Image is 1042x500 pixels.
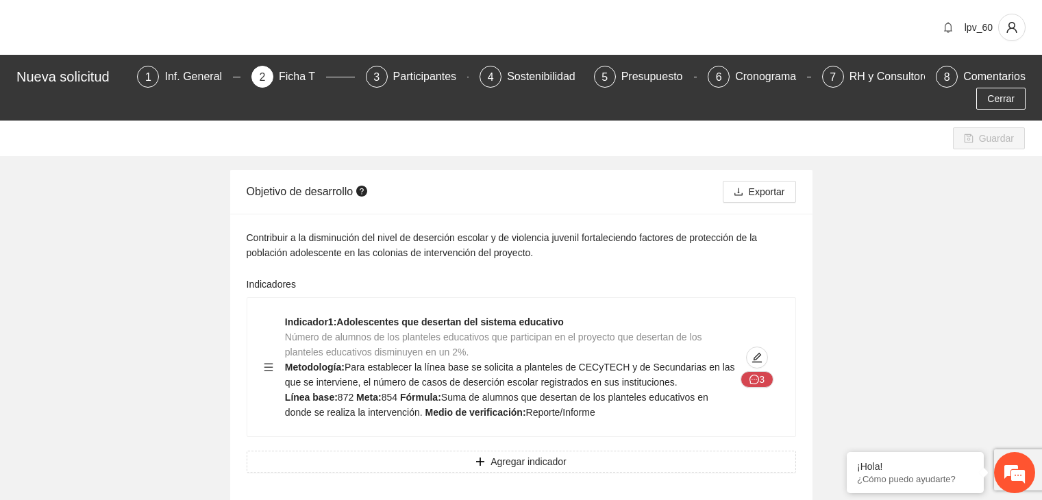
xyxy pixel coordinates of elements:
[251,66,355,88] div: 2Ficha T
[373,71,380,83] span: 3
[723,181,796,203] button: downloadExportar
[936,66,1026,88] div: 8Comentarios
[285,392,338,403] strong: Línea base:
[830,71,836,83] span: 7
[475,457,485,468] span: plus
[247,451,796,473] button: plusAgregar indicador
[260,71,266,83] span: 2
[749,184,785,199] span: Exportar
[285,392,708,418] span: Suma de alumnos que desertan de los planteles educativos en donde se realiza la intervención.
[393,66,468,88] div: Participantes
[594,66,697,88] div: 5Presupuesto
[716,71,722,83] span: 6
[526,407,595,418] span: Reporte/Informe
[247,186,371,197] span: Objetivo de desarrollo
[953,127,1025,149] button: saveGuardar
[356,186,367,197] span: question-circle
[749,375,759,386] span: message
[491,454,567,469] span: Agregar indicador
[976,88,1026,110] button: Cerrar
[963,66,1026,88] div: Comentarios
[938,22,958,33] span: bell
[734,187,743,198] span: download
[285,362,735,388] span: Para establecer la línea base se solicita a planteles de CECyTECH y de Secundarias en las que se ...
[145,71,151,83] span: 1
[247,230,796,260] div: Contribuir a la disminución del nivel de deserción escolar y de violencia juvenil fortaleciendo f...
[944,71,950,83] span: 8
[621,66,694,88] div: Presupuesto
[999,21,1025,34] span: user
[137,66,240,88] div: 1Inf. General
[382,392,397,403] span: 854
[285,316,564,327] strong: Indicador 1 : Adolescentes que desertan del sistema educativo
[857,474,973,484] p: ¿Cómo puedo ayudarte?
[741,371,773,388] button: message3
[264,362,273,372] span: menu
[746,347,768,368] button: edit
[747,352,767,363] span: edit
[987,91,1015,106] span: Cerrar
[998,14,1026,41] button: user
[279,66,326,88] div: Ficha T
[708,66,811,88] div: 6Cronograma
[507,66,586,88] div: Sostenibilidad
[822,66,926,88] div: 7RH y Consultores
[164,66,233,88] div: Inf. General
[601,71,608,83] span: 5
[735,66,807,88] div: Cronograma
[247,277,296,292] label: Indicadores
[285,362,345,373] strong: Metodología:
[849,66,946,88] div: RH y Consultores
[356,392,382,403] strong: Meta:
[338,392,353,403] span: 872
[480,66,583,88] div: 4Sostenibilidad
[488,71,494,83] span: 4
[857,461,973,472] div: ¡Hola!
[285,332,702,358] span: Número de alumnos de los planteles educativos que participan en el proyecto que desertan de los p...
[400,392,441,403] strong: Fórmula:
[366,66,469,88] div: 3Participantes
[16,66,129,88] div: Nueva solicitud
[425,407,526,418] strong: Medio de verificación:
[937,16,959,38] button: bell
[965,22,993,33] span: lpv_60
